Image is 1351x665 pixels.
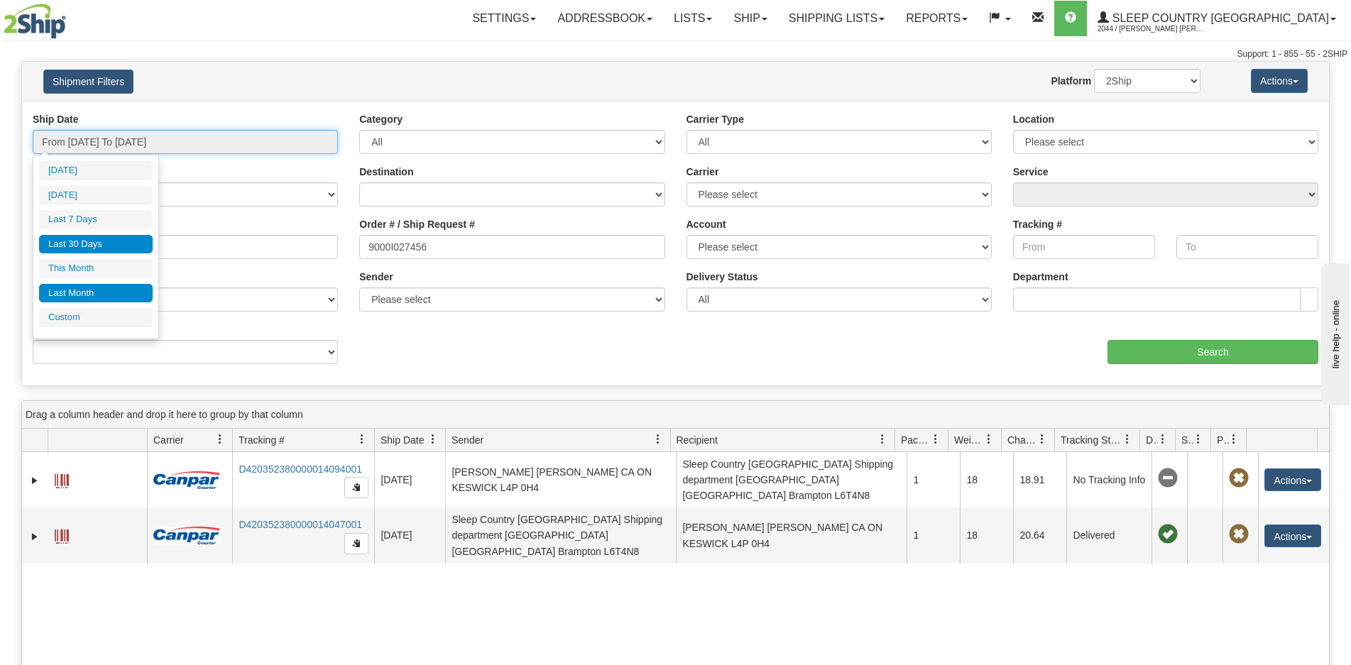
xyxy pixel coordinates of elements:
[1013,217,1062,231] label: Tracking #
[4,4,66,39] img: logo2044.jpg
[11,12,131,23] div: live help - online
[1318,260,1350,405] iframe: chat widget
[1013,112,1054,126] label: Location
[374,452,445,507] td: [DATE]
[39,284,153,303] li: Last Month
[28,473,42,488] a: Expand
[977,427,1001,451] a: Weight filter column settings
[55,523,69,546] a: Label
[1146,433,1158,447] span: Delivery Status
[1051,74,1091,88] label: Platform
[1176,235,1318,259] input: To
[1158,468,1178,488] span: No Tracking Info
[895,1,978,36] a: Reports
[1013,235,1155,259] input: From
[676,507,907,563] td: [PERSON_NAME] [PERSON_NAME] CA ON KESWICK L4P 0H4
[1181,433,1193,447] span: Shipment Issues
[687,165,719,179] label: Carrier
[344,477,368,498] button: Copy to clipboard
[421,427,445,451] a: Ship Date filter column settings
[663,1,723,36] a: Lists
[153,471,220,489] img: 14 - Canpar
[445,452,676,507] td: [PERSON_NAME] [PERSON_NAME] CA ON KESWICK L4P 0H4
[1109,12,1329,24] span: Sleep Country [GEOGRAPHIC_DATA]
[39,235,153,254] li: Last 30 Days
[359,112,403,126] label: Category
[1264,524,1321,547] button: Actions
[547,1,663,36] a: Addressbook
[1217,433,1229,447] span: Pickup Status
[1007,433,1037,447] span: Charge
[153,433,184,447] span: Carrier
[1107,340,1318,364] input: Search
[208,427,232,451] a: Carrier filter column settings
[39,210,153,229] li: Last 7 Days
[359,217,475,231] label: Order # / Ship Request #
[778,1,895,36] a: Shipping lists
[153,527,220,544] img: 14 - Canpar
[1186,427,1210,451] a: Shipment Issues filter column settings
[1158,524,1178,544] span: On time
[28,529,42,544] a: Expand
[381,433,424,447] span: Ship Date
[646,427,670,451] a: Sender filter column settings
[39,161,153,180] li: [DATE]
[924,427,948,451] a: Packages filter column settings
[33,112,79,126] label: Ship Date
[870,427,895,451] a: Recipient filter column settings
[1115,427,1139,451] a: Tracking Status filter column settings
[960,507,1013,563] td: 18
[677,433,718,447] span: Recipient
[960,452,1013,507] td: 18
[676,452,907,507] td: Sleep Country [GEOGRAPHIC_DATA] Shipping department [GEOGRAPHIC_DATA] [GEOGRAPHIC_DATA] Brampton ...
[723,1,777,36] a: Ship
[359,270,393,284] label: Sender
[239,519,362,530] a: D420352380000014047001
[1013,507,1066,563] td: 20.64
[22,401,1329,429] div: grid grouping header
[359,165,413,179] label: Destination
[907,452,960,507] td: 1
[350,427,374,451] a: Tracking # filter column settings
[461,1,547,36] a: Settings
[1030,427,1054,451] a: Charge filter column settings
[239,433,285,447] span: Tracking #
[1264,468,1321,491] button: Actions
[1098,22,1204,36] span: 2044 / [PERSON_NAME] [PERSON_NAME]
[1066,507,1152,563] td: Delivered
[1229,468,1249,488] span: Pickup Not Assigned
[907,507,960,563] td: 1
[4,48,1347,60] div: Support: 1 - 855 - 55 - 2SHIP
[687,217,726,231] label: Account
[1222,427,1246,451] a: Pickup Status filter column settings
[445,507,676,563] td: Sleep Country [GEOGRAPHIC_DATA] Shipping department [GEOGRAPHIC_DATA] [GEOGRAPHIC_DATA] Brampton ...
[954,433,984,447] span: Weight
[687,112,744,126] label: Carrier Type
[374,507,445,563] td: [DATE]
[1087,1,1347,36] a: Sleep Country [GEOGRAPHIC_DATA] 2044 / [PERSON_NAME] [PERSON_NAME]
[1251,69,1308,93] button: Actions
[1013,270,1068,284] label: Department
[1061,433,1122,447] span: Tracking Status
[687,270,758,284] label: Delivery Status
[1013,452,1066,507] td: 18.91
[1229,524,1249,544] span: Pickup Not Assigned
[39,259,153,278] li: This Month
[239,463,362,475] a: D420352380000014094001
[39,186,153,205] li: [DATE]
[55,468,69,490] a: Label
[452,433,483,447] span: Sender
[1151,427,1175,451] a: Delivery Status filter column settings
[1066,452,1152,507] td: No Tracking Info
[344,533,368,554] button: Copy to clipboard
[39,308,153,327] li: Custom
[901,433,931,447] span: Packages
[1013,165,1049,179] label: Service
[43,70,133,94] button: Shipment Filters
